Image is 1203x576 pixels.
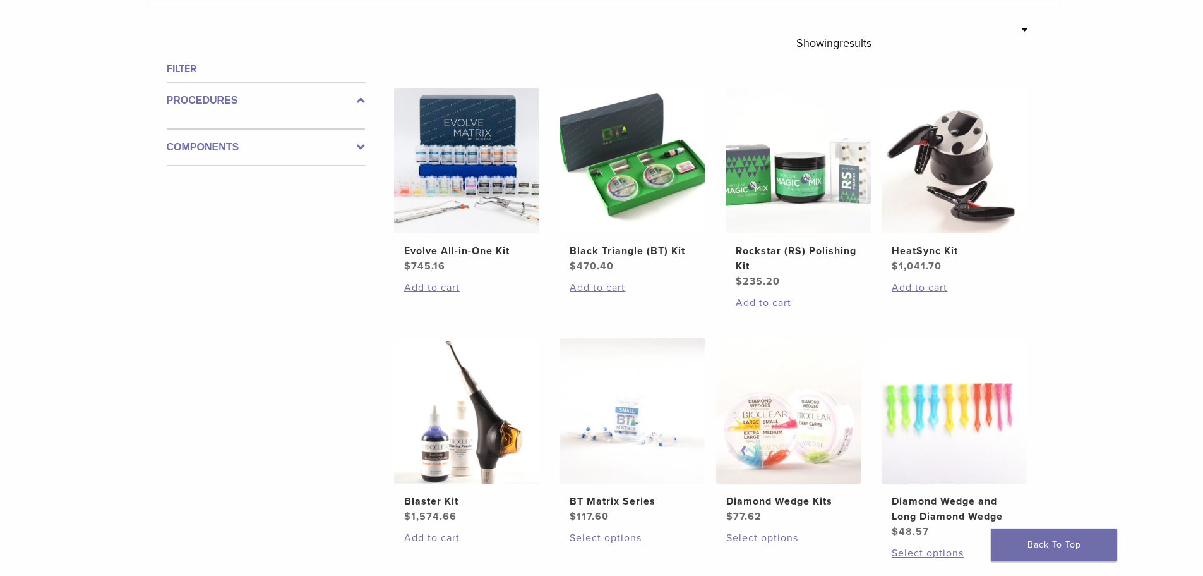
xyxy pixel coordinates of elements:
[716,338,861,484] img: Diamond Wedge Kits
[404,494,529,509] h2: Blaster Kit
[881,338,1028,539] a: Diamond Wedge and Long Diamond WedgeDiamond Wedge and Long Diamond Wedge $48.57
[736,275,780,288] bdi: 235.20
[570,494,695,509] h2: BT Matrix Series
[559,338,706,524] a: BT Matrix SeriesBT Matrix Series $117.60
[892,243,1017,259] h2: HeatSync Kit
[892,525,899,538] span: $
[570,280,695,295] a: Add to cart: “Black Triangle (BT) Kit”
[404,510,411,523] span: $
[167,93,365,108] label: Procedures
[570,243,695,259] h2: Black Triangle (BT) Kit
[167,140,365,155] label: Components
[394,88,539,233] img: Evolve All-in-One Kit
[393,88,541,274] a: Evolve All-in-One KitEvolve All-in-One Kit $745.16
[882,338,1027,484] img: Diamond Wedge and Long Diamond Wedge
[991,529,1117,561] a: Back To Top
[892,525,929,538] bdi: 48.57
[881,88,1028,274] a: HeatSync KitHeatSync Kit $1,041.70
[882,88,1027,233] img: HeatSync Kit
[393,338,541,524] a: Blaster KitBlaster Kit $1,574.66
[892,494,1017,524] h2: Diamond Wedge and Long Diamond Wedge
[570,530,695,546] a: Select options for “BT Matrix Series”
[726,88,871,233] img: Rockstar (RS) Polishing Kit
[892,260,899,273] span: $
[726,510,733,523] span: $
[570,510,609,523] bdi: 117.60
[736,295,861,310] a: Add to cart: “Rockstar (RS) Polishing Kit”
[167,61,365,77] h4: Filter
[570,510,577,523] span: $
[559,88,706,274] a: Black Triangle (BT) KitBlack Triangle (BT) Kit $470.40
[726,494,851,509] h2: Diamond Wedge Kits
[892,260,942,273] bdi: 1,041.70
[736,243,861,274] h2: Rockstar (RS) Polishing Kit
[560,88,705,233] img: Black Triangle (BT) Kit
[570,260,577,273] span: $
[736,275,743,288] span: $
[404,243,529,259] h2: Evolve All-in-One Kit
[404,280,529,295] a: Add to cart: “Evolve All-in-One Kit”
[570,260,614,273] bdi: 470.40
[892,546,1017,561] a: Select options for “Diamond Wedge and Long Diamond Wedge”
[404,510,457,523] bdi: 1,574.66
[394,338,539,484] img: Blaster Kit
[725,88,872,289] a: Rockstar (RS) Polishing KitRockstar (RS) Polishing Kit $235.20
[404,260,445,273] bdi: 745.16
[404,260,411,273] span: $
[796,30,871,56] p: Showing results
[715,338,863,524] a: Diamond Wedge KitsDiamond Wedge Kits $77.62
[726,530,851,546] a: Select options for “Diamond Wedge Kits”
[560,338,705,484] img: BT Matrix Series
[726,510,762,523] bdi: 77.62
[404,530,529,546] a: Add to cart: “Blaster Kit”
[892,280,1017,295] a: Add to cart: “HeatSync Kit”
